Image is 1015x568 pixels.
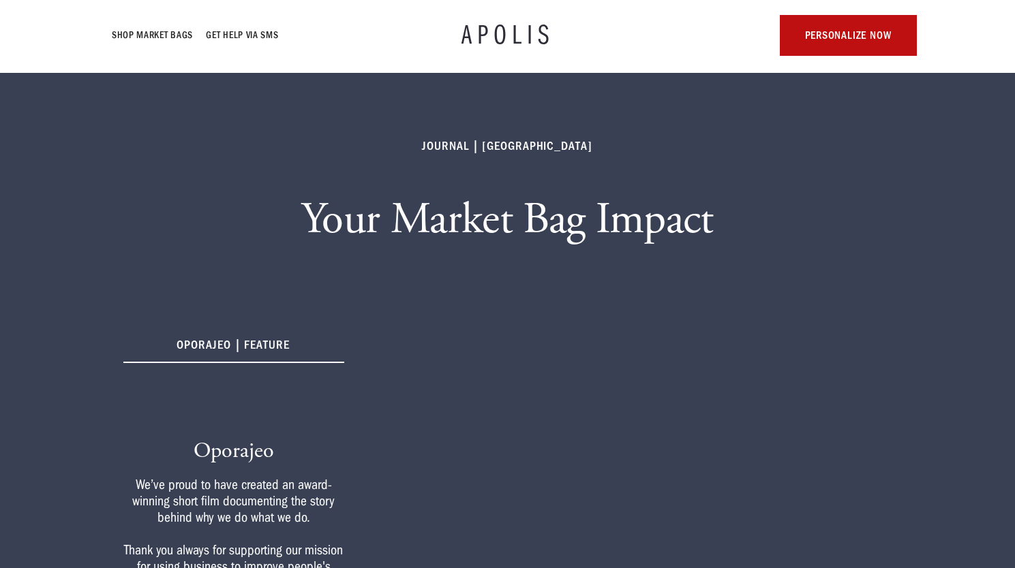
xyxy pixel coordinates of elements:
a: APOLIS [461,22,554,49]
h6: Journal | [GEOGRAPHIC_DATA] [423,138,592,155]
h6: oporajeo | FEATURE [123,337,344,363]
a: Shop Market bags [112,27,194,44]
a: personalize now [780,15,916,56]
a: GET HELP VIA SMS [207,27,279,44]
h1: Your Market Bag Impact [301,193,714,247]
h3: Oporajeo [123,437,344,464]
